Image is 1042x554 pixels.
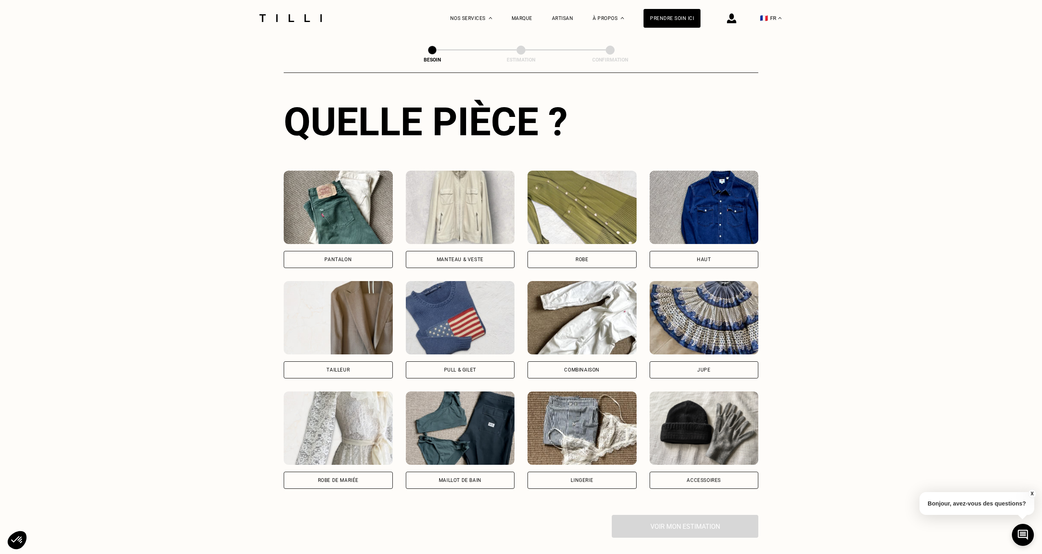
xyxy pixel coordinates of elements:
div: Jupe [697,367,710,372]
div: Haut [697,257,711,262]
a: Artisan [552,15,574,21]
p: Bonjour, avez-vous des questions? [919,492,1034,515]
img: Tilli retouche votre Maillot de bain [406,391,515,465]
img: Tilli retouche votre Accessoires [650,391,759,465]
img: Tilli retouche votre Pull & gilet [406,281,515,354]
img: Tilli retouche votre Combinaison [528,281,637,354]
img: Tilli retouche votre Robe [528,171,637,244]
img: Tilli retouche votre Haut [650,171,759,244]
img: Tilli retouche votre Tailleur [284,281,393,354]
div: Manteau & Veste [437,257,484,262]
div: Estimation [480,57,562,63]
a: Marque [512,15,532,21]
div: Lingerie [571,478,593,483]
div: Robe de mariée [318,478,359,483]
div: Quelle pièce ? [284,99,758,145]
div: Pantalon [324,257,352,262]
button: X [1028,489,1036,498]
div: Combinaison [564,367,600,372]
img: icône connexion [727,13,736,23]
div: Pull & gilet [444,367,476,372]
img: Menu déroulant à propos [621,17,624,19]
img: menu déroulant [778,17,781,19]
img: Tilli retouche votre Pantalon [284,171,393,244]
div: Maillot de bain [439,478,482,483]
div: Confirmation [569,57,651,63]
div: Tailleur [326,367,350,372]
div: Besoin [392,57,473,63]
div: Accessoires [687,478,721,483]
img: Menu déroulant [489,17,492,19]
img: Tilli retouche votre Robe de mariée [284,391,393,465]
a: Prendre soin ici [644,9,701,28]
img: Tilli retouche votre Lingerie [528,391,637,465]
img: Logo du service de couturière Tilli [256,14,325,22]
img: Tilli retouche votre Manteau & Veste [406,171,515,244]
span: 🇫🇷 [760,14,768,22]
img: Tilli retouche votre Jupe [650,281,759,354]
div: Robe [576,257,588,262]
